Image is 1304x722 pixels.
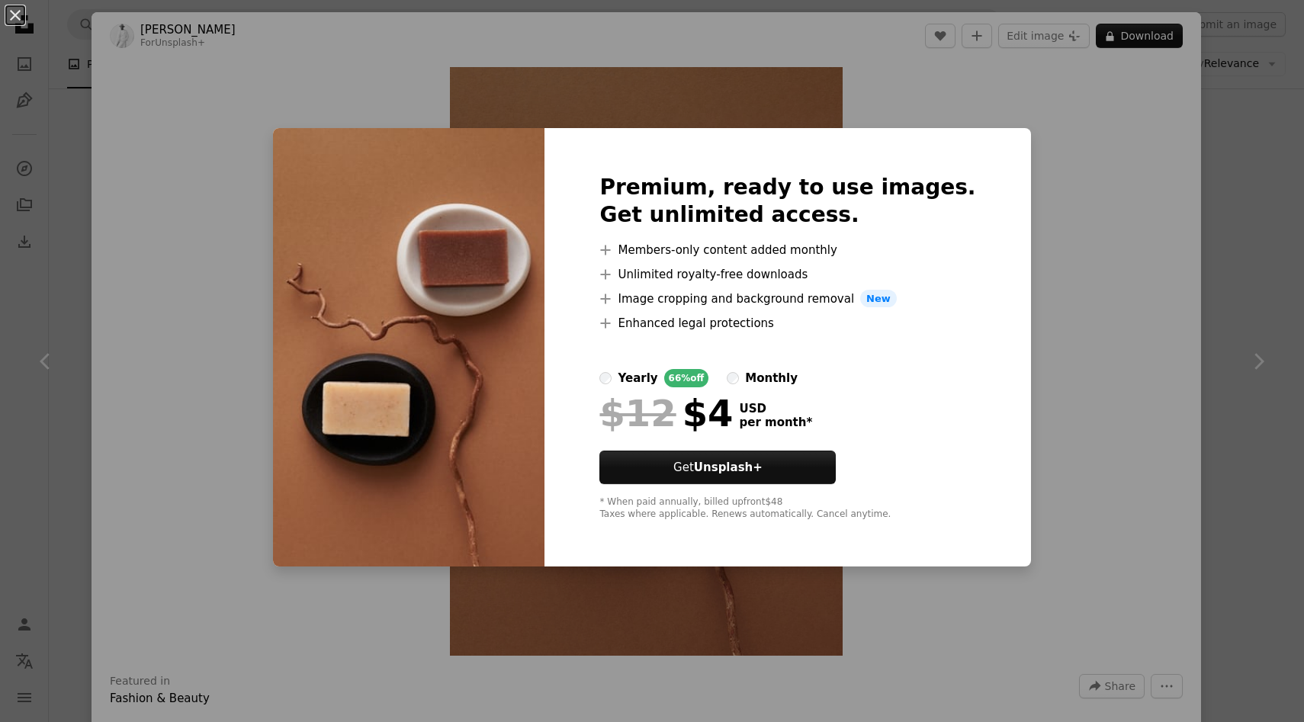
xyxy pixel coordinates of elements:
strong: Unsplash+ [694,460,763,474]
div: 66% off [664,369,709,387]
div: monthly [745,369,798,387]
span: per month * [739,416,812,429]
li: Unlimited royalty-free downloads [599,265,975,284]
button: GetUnsplash+ [599,451,836,484]
span: New [860,290,897,308]
li: Members-only content added monthly [599,241,975,259]
li: Image cropping and background removal [599,290,975,308]
img: premium_photo-1684407617039-cedfaa2ca73a [273,128,544,567]
span: USD [739,402,812,416]
h2: Premium, ready to use images. Get unlimited access. [599,174,975,229]
input: monthly [727,372,739,384]
span: $12 [599,393,676,433]
div: * When paid annually, billed upfront $48 Taxes where applicable. Renews automatically. Cancel any... [599,496,975,521]
input: yearly66%off [599,372,612,384]
div: yearly [618,369,657,387]
li: Enhanced legal protections [599,314,975,332]
div: $4 [599,393,733,433]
